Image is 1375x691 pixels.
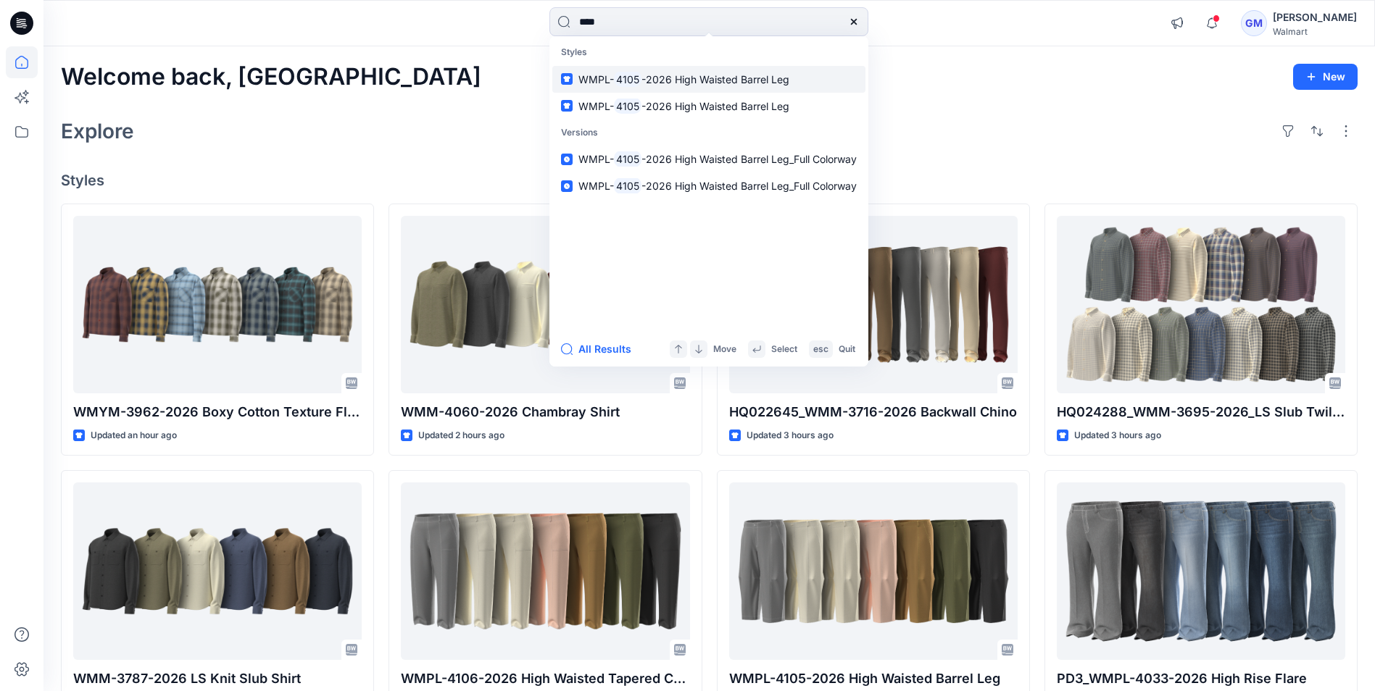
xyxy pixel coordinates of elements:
[614,98,641,114] mark: 4105
[614,177,641,194] mark: 4105
[73,402,362,422] p: WMYM-3962-2026 Boxy Cotton Texture Flannel
[73,216,362,393] a: WMYM-3962-2026 Boxy Cotton Texture Flannel
[641,73,789,85] span: -2026 High Waisted Barrel Leg
[552,120,865,146] p: Versions
[713,342,736,357] p: Move
[552,172,865,199] a: WMPL-4105-2026 High Waisted Barrel Leg_Full Colorway
[401,669,689,689] p: WMPL-4106-2026 High Waisted Tapered Crop 26 Inch
[578,73,614,85] span: WMPL-
[73,482,362,660] a: WMM-3787-2026 LS Knit Slub Shirt
[1273,26,1357,37] div: Walmart
[401,216,689,393] a: WMM-4060-2026 Chambray Shirt
[729,216,1018,393] a: HQ022645_WMM-3716-2026 Backwall Chino
[839,342,855,357] p: Quit
[61,120,134,143] h2: Explore
[729,402,1018,422] p: HQ022645_WMM-3716-2026 Backwall Chino
[1057,216,1345,393] a: HQ024288_WMM-3695-2026_LS Slub Twill Shirt_
[1293,64,1358,90] button: New
[729,669,1018,689] p: WMPL-4105-2026 High Waisted Barrel Leg
[552,39,865,66] p: Styles
[578,100,614,112] span: WMPL-
[401,402,689,422] p: WMM-4060-2026 Chambray Shirt
[552,66,865,93] a: WMPL-4105-2026 High Waisted Barrel Leg
[813,342,828,357] p: esc
[91,428,177,443] p: Updated an hour ago
[729,482,1018,660] a: WMPL-4105-2026 High Waisted Barrel Leg
[561,340,641,358] button: All Results
[73,669,362,689] p: WMM-3787-2026 LS Knit Slub Shirt
[578,153,614,165] span: WMPL-
[61,172,1358,189] h4: Styles
[578,180,614,192] span: WMPL-
[61,64,481,91] h2: Welcome back, [GEOGRAPHIC_DATA]
[418,428,504,443] p: Updated 2 hours ago
[614,151,641,167] mark: 4105
[1241,10,1267,36] div: GM
[747,428,834,443] p: Updated 3 hours ago
[552,146,865,172] a: WMPL-4105-2026 High Waisted Barrel Leg_Full Colorway
[552,93,865,120] a: WMPL-4105-2026 High Waisted Barrel Leg
[641,180,857,192] span: -2026 High Waisted Barrel Leg_Full Colorway
[1273,9,1357,26] div: [PERSON_NAME]
[1074,428,1161,443] p: Updated 3 hours ago
[614,71,641,88] mark: 4105
[1057,402,1345,422] p: HQ024288_WMM-3695-2026_LS Slub Twill Shirt_
[641,100,789,112] span: -2026 High Waisted Barrel Leg
[1057,482,1345,660] a: PD3_WMPL-4033-2026 High Rise Flare
[401,482,689,660] a: WMPL-4106-2026 High Waisted Tapered Crop 26 Inch
[641,153,857,165] span: -2026 High Waisted Barrel Leg_Full Colorway
[1057,669,1345,689] p: PD3_WMPL-4033-2026 High Rise Flare
[771,342,797,357] p: Select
